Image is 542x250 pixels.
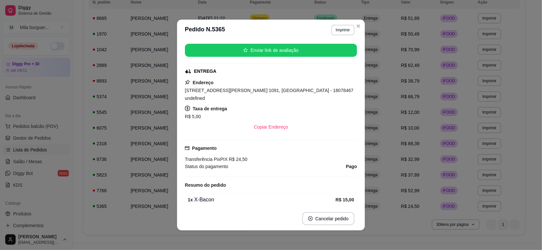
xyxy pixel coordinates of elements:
[185,114,201,119] span: R$ 5,00
[188,197,193,202] strong: 1 x
[193,106,227,111] strong: Taxa de entrega
[248,120,293,133] button: Copiar Endereço
[194,68,216,75] div: ENTREGA
[188,196,336,204] div: X-Bacon
[192,146,217,151] strong: Pagamento
[193,80,214,85] strong: Endereço
[185,146,189,150] span: credit-card
[331,25,354,35] button: Imprimir
[346,164,357,169] strong: Pago
[185,25,225,35] h3: Pedido N. 5365
[185,44,357,57] button: starEnviar link de avaliação
[185,80,190,85] span: pushpin
[185,106,190,111] span: dollar
[302,212,354,225] button: close-circleCancelar pedido
[308,216,313,221] span: close-circle
[185,163,228,170] span: Status do pagamento
[336,197,354,202] strong: R$ 15,00
[185,157,228,162] span: Transferência Pix PIX
[353,21,364,31] button: Close
[228,157,248,162] span: R$ 24,50
[243,48,248,53] span: star
[185,182,226,188] strong: Resumo do pedido
[185,88,354,101] span: [STREET_ADDRESS][PERSON_NAME] 1091, [GEOGRAPHIC_DATA] - 18078467 undefined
